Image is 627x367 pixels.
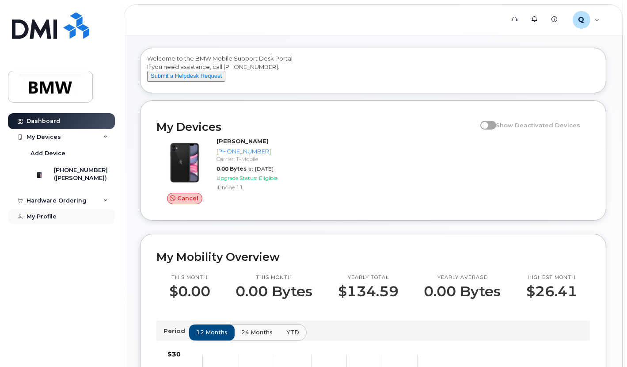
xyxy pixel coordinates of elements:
h2: My Devices [156,120,476,134]
span: 24 months [241,328,273,336]
a: Cancel[PERSON_NAME][PHONE_NUMBER]Carrier: T-Mobile0.00 Bytesat [DATE]Upgrade Status:EligibleiPhon... [156,137,294,204]
p: Period [163,327,189,335]
p: 0.00 Bytes [236,283,312,299]
iframe: Messenger Launcher [589,329,620,360]
p: This month [169,274,210,281]
span: Eligible [259,175,277,181]
strong: [PERSON_NAME] [217,138,269,145]
span: 0.00 Bytes [217,165,247,172]
p: Yearly average [424,274,501,281]
div: Carrier: T-Mobile [217,155,290,163]
span: Q [578,15,585,25]
span: Upgrade Status: [217,175,257,181]
a: Submit a Helpdesk Request [147,72,225,79]
div: QT21618 [566,11,606,29]
p: Highest month [526,274,577,281]
tspan: $30 [167,351,181,359]
p: 0.00 Bytes [424,283,501,299]
span: Cancel [177,194,198,203]
p: $134.59 [338,283,399,299]
p: $0.00 [169,283,210,299]
p: This month [236,274,312,281]
span: Show Deactivated Devices [496,122,581,129]
span: at [DATE] [248,165,274,172]
div: iPhone 11 [217,183,290,191]
button: Submit a Helpdesk Request [147,71,225,82]
img: iPhone_11.jpg [163,141,206,184]
p: Yearly total [338,274,399,281]
span: YTD [286,328,299,336]
div: Welcome to the BMW Mobile Support Desk Portal If you need assistance, call [PHONE_NUMBER]. [147,54,599,90]
div: [PHONE_NUMBER] [217,147,290,156]
input: Show Deactivated Devices [480,117,487,124]
p: $26.41 [526,283,577,299]
h2: My Mobility Overview [156,250,590,264]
